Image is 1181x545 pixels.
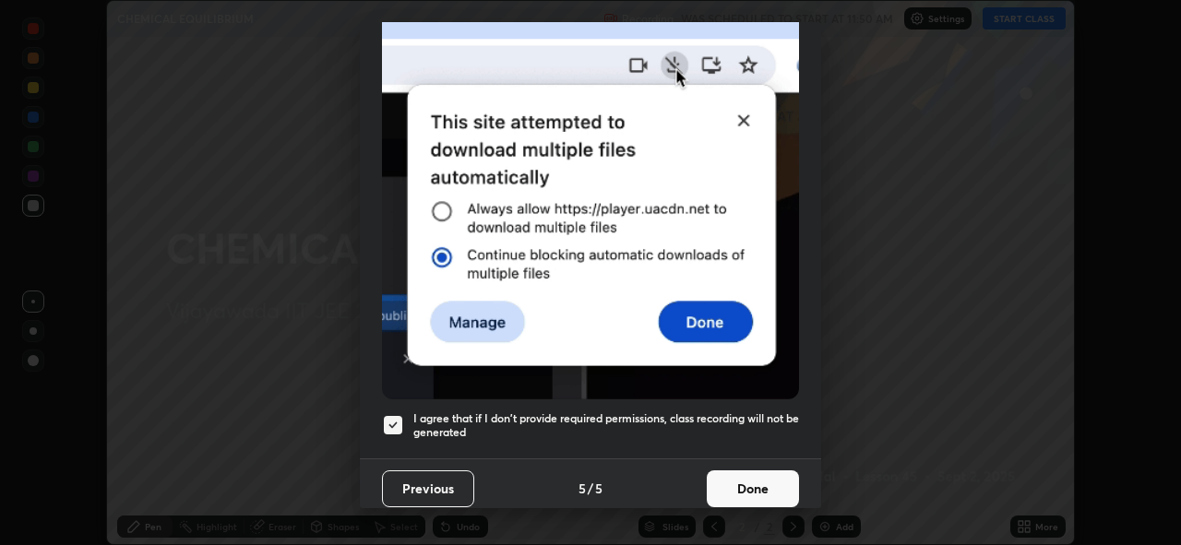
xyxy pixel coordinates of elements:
[588,479,593,498] h4: /
[382,470,474,507] button: Previous
[413,411,799,440] h5: I agree that if I don't provide required permissions, class recording will not be generated
[707,470,799,507] button: Done
[579,479,586,498] h4: 5
[595,479,602,498] h4: 5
